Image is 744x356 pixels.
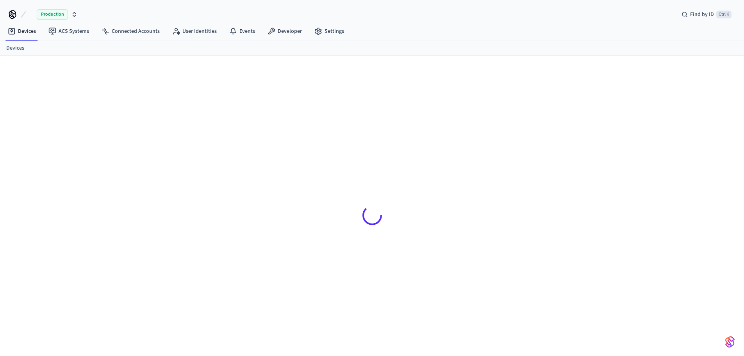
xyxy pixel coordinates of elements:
a: ACS Systems [42,24,95,38]
span: Production [37,9,68,20]
a: Devices [2,24,42,38]
div: Find by IDCtrl K [675,7,738,21]
a: User Identities [166,24,223,38]
a: Settings [308,24,350,38]
img: SeamLogoGradient.69752ec5.svg [725,336,735,348]
span: Ctrl K [716,11,732,18]
a: Connected Accounts [95,24,166,38]
a: Devices [6,44,24,52]
span: Find by ID [690,11,714,18]
a: Events [223,24,261,38]
a: Developer [261,24,308,38]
